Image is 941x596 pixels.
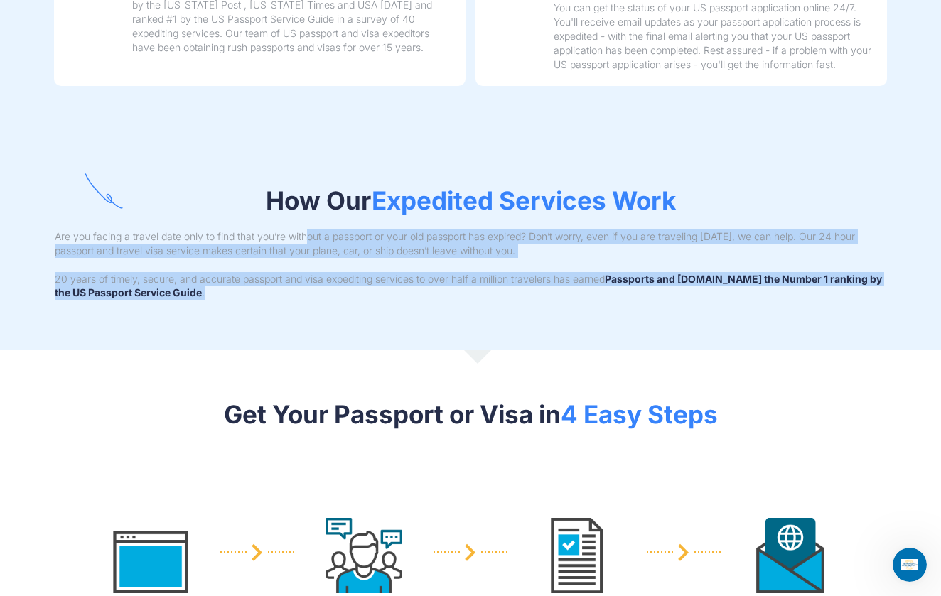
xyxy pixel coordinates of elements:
iframe: Intercom live chat [893,548,927,582]
p: Are you facing a travel date only to find that you’re without a passport or your old passport has... [55,229,886,258]
img: image description [326,518,402,594]
img: image description [752,518,829,594]
p: 20 years of timely, secure, and accurate passport and visa expediting services to over half a mil... [55,272,886,300]
img: image description [112,518,189,594]
img: image description [539,518,615,594]
span: 4 Easy Steps [561,399,718,429]
span: Expedited Services Work [372,185,676,215]
h2: How Our [55,185,886,215]
p: You can get the status of your US passport application online 24/7. You'll receive email updates ... [554,1,873,72]
h2: Get Your Passport or Visa in [55,399,886,429]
